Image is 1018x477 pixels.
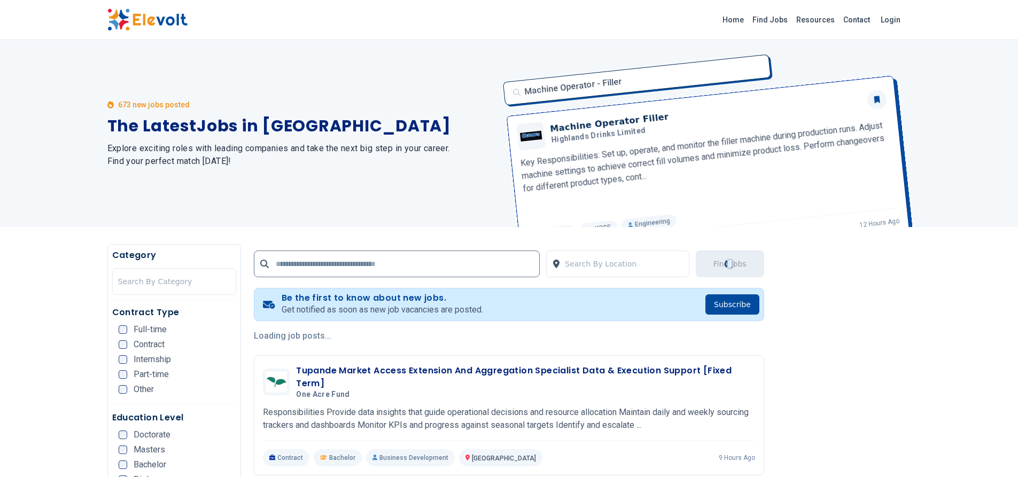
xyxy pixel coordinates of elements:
[119,340,127,349] input: Contract
[472,455,536,462] span: [GEOGRAPHIC_DATA]
[134,340,165,349] span: Contract
[118,99,190,110] p: 673 new jobs posted
[107,9,188,31] img: Elevolt
[282,303,483,316] p: Get notified as soon as new job vacancies are posted.
[134,370,169,379] span: Part-time
[134,431,170,439] span: Doctorate
[134,355,171,364] span: Internship
[296,390,350,400] span: One Acre Fund
[112,306,237,319] h5: Contract Type
[718,11,748,28] a: Home
[119,370,127,379] input: Part-time
[119,355,127,364] input: Internship
[282,293,483,303] h4: Be the first to know about new jobs.
[263,449,309,466] p: Contract
[792,11,839,28] a: Resources
[263,406,755,432] p: Responsibilities Provide data insights that guide operational decisions and resource allocation M...
[696,251,764,277] button: Find JobsLoading...
[748,11,792,28] a: Find Jobs
[366,449,455,466] p: Business Development
[134,445,165,454] span: Masters
[112,249,237,262] h5: Category
[107,116,496,136] h1: The Latest Jobs in [GEOGRAPHIC_DATA]
[296,364,755,390] h3: Tupande Market Access Extension And Aggregation Specialist Data & Execution Support [Fixed Term]
[254,330,764,342] p: Loading job posts...
[119,385,127,394] input: Other
[134,325,167,334] span: Full-time
[107,142,496,168] h2: Explore exciting roles with leading companies and take the next big step in your career. Find you...
[719,453,755,462] p: 9 hours ago
[965,426,1018,477] iframe: Chat Widget
[112,411,237,424] h5: Education Level
[134,460,166,469] span: Bachelor
[119,325,127,334] input: Full-time
[119,445,127,454] input: Masters
[705,294,759,315] button: Subscribe
[724,258,736,270] div: Loading...
[134,385,154,394] span: Other
[874,9,907,30] a: Login
[119,460,127,469] input: Bachelor
[263,364,755,466] a: One Acre FundTupande Market Access Extension And Aggregation Specialist Data & Execution Support ...
[119,431,127,439] input: Doctorate
[839,11,874,28] a: Contact
[266,371,287,393] img: One Acre Fund
[329,453,355,462] span: Bachelor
